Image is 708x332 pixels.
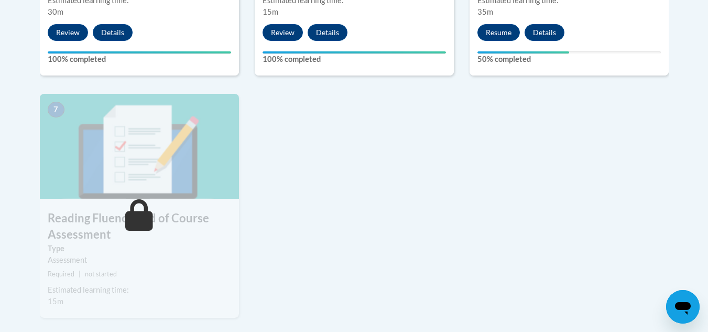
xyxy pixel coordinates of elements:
span: 15m [263,7,278,16]
div: Your progress [263,51,446,53]
button: Details [93,24,133,41]
button: Review [48,24,88,41]
span: 15m [48,297,63,306]
div: Assessment [48,254,231,266]
div: Your progress [477,51,569,53]
iframe: Button to launch messaging window, conversation in progress [666,290,700,324]
label: Type [48,243,231,254]
span: 7 [48,102,64,117]
div: Your progress [48,51,231,53]
label: 100% completed [263,53,446,65]
div: Estimated learning time: [48,284,231,296]
button: Resume [477,24,520,41]
span: not started [85,270,117,278]
span: Required [48,270,74,278]
button: Details [308,24,347,41]
span: 30m [48,7,63,16]
span: 35m [477,7,493,16]
label: 50% completed [477,53,661,65]
button: Review [263,24,303,41]
h3: Reading Fluency End of Course Assessment [40,210,239,243]
img: Course Image [40,94,239,199]
button: Details [525,24,564,41]
span: | [79,270,81,278]
label: 100% completed [48,53,231,65]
